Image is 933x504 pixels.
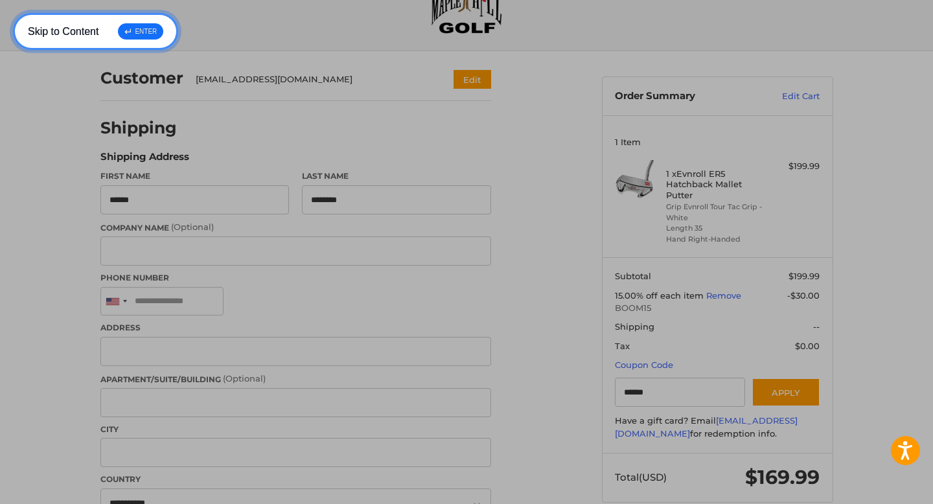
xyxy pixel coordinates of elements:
li: Hand Right-Handed [666,234,765,245]
div: $199.99 [768,160,820,173]
li: Length 35 [666,223,765,234]
label: Apartment/Suite/Building [100,372,491,385]
h2: Customer [100,68,183,88]
span: -$30.00 [787,290,820,301]
div: Have a gift card? Email for redemption info. [615,415,820,440]
legend: Shipping Address [100,150,189,170]
label: First Name [100,170,290,182]
span: Shipping [615,321,654,332]
span: $0.00 [795,341,820,351]
span: Tax [615,341,630,351]
label: Last Name [302,170,491,182]
span: BOOM15 [615,302,820,315]
label: Country [100,474,491,485]
span: Subtotal [615,271,651,281]
iframe: Google Customer Reviews [826,469,933,504]
small: (Optional) [223,373,266,384]
div: [EMAIL_ADDRESS][DOMAIN_NAME] [196,73,428,86]
a: Edit Cart [754,90,820,103]
a: Coupon Code [615,360,673,370]
button: Apply [752,378,820,407]
label: Address [100,322,491,334]
h3: Order Summary [615,90,754,103]
h4: 1 x Evnroll ER5 Hatchback Mallet Putter [666,168,765,200]
input: Gift Certificate or Coupon Code [615,378,745,407]
h2: Shipping [100,118,177,138]
button: Edit [454,70,491,89]
span: Total (USD) [615,471,667,483]
label: City [100,424,491,435]
li: Grip Evnroll Tour Tac Grip - White [666,201,765,223]
span: $199.99 [789,271,820,281]
label: Company Name [100,221,491,234]
span: 15.00% off each item [615,290,706,301]
div: United States: +1 [101,288,131,315]
span: $169.99 [745,465,820,489]
h3: 1 Item [615,137,820,147]
label: Phone Number [100,272,491,284]
span: -- [813,321,820,332]
a: [EMAIL_ADDRESS][DOMAIN_NAME] [615,415,798,439]
a: Remove [706,290,741,301]
small: (Optional) [171,222,214,232]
